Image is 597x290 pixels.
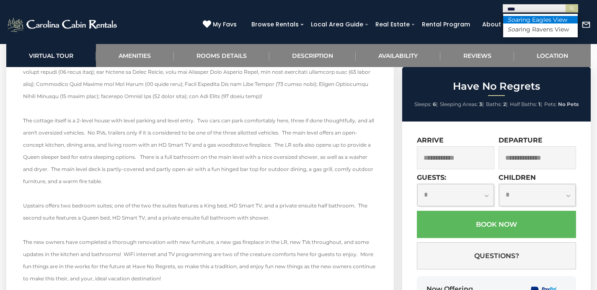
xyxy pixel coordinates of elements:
[538,101,540,107] strong: 1
[544,101,557,107] span: Pets:
[247,18,303,31] a: Browse Rentals
[418,18,474,31] a: Rental Program
[507,26,521,33] em: Soar
[417,173,446,181] label: Guests:
[507,16,521,23] em: Soar
[356,44,440,67] a: Availability
[478,18,505,31] a: About
[503,16,578,23] li: ing Eagles View
[203,20,239,29] a: My Favs
[510,101,537,107] span: Half Baths:
[479,101,482,107] strong: 3
[486,99,508,110] li: |
[213,20,237,29] span: My Favs
[6,44,96,67] a: Virtual Tour
[486,101,502,107] span: Baths:
[404,81,589,92] h2: Have No Regrets
[417,242,576,269] button: Questions?
[414,99,438,110] li: |
[503,26,578,33] li: ing Ravens View
[96,44,173,67] a: Amenities
[514,44,591,67] a: Location
[440,101,478,107] span: Sleeping Areas:
[371,18,414,31] a: Real Estate
[414,101,432,107] span: Sleeps:
[499,173,536,181] label: Children
[581,20,591,29] img: mail-regular-white.png
[417,136,444,144] label: Arrive
[307,18,367,31] a: Local Area Guide
[269,44,356,67] a: Description
[6,16,119,33] img: White-1-2.png
[417,211,576,238] button: Book Now
[499,136,543,144] label: Departure
[433,101,436,107] strong: 6
[558,101,579,107] strong: No Pets
[440,99,484,110] li: |
[503,101,506,107] strong: 2
[510,99,542,110] li: |
[174,44,269,67] a: Rooms Details
[440,44,514,67] a: Reviews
